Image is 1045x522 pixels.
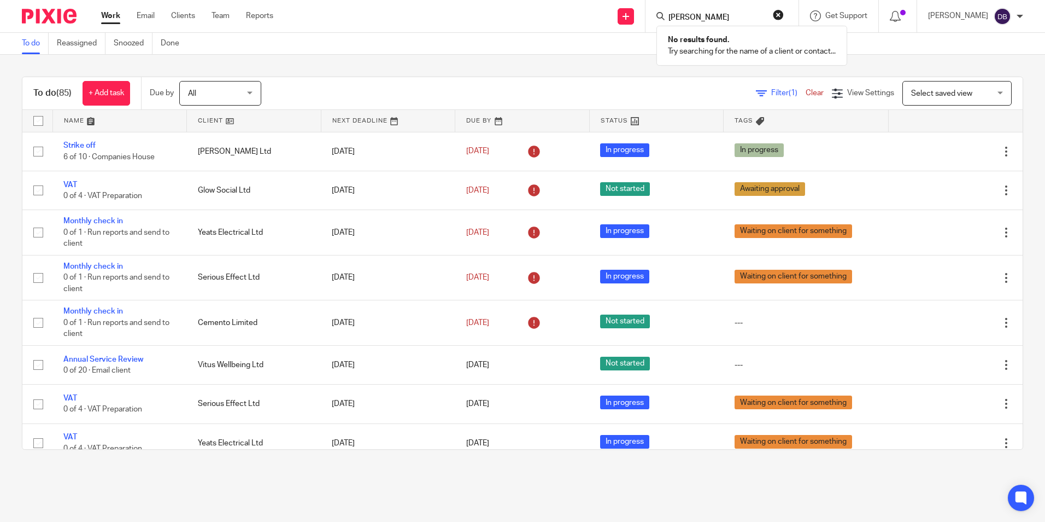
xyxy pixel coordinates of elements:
span: Waiting on client for something [735,396,852,409]
span: Select saved view [911,90,972,97]
span: [DATE] [466,229,489,236]
td: Serious Effect Ltd [187,385,321,424]
a: Monthly check in [63,263,123,270]
span: Awaiting approval [735,182,805,196]
a: Snoozed [114,33,152,54]
span: Not started [600,182,650,196]
a: VAT [63,395,77,402]
td: [DATE] [321,132,455,171]
a: + Add task [83,81,130,106]
span: Not started [600,357,650,370]
a: VAT [63,433,77,441]
td: [DATE] [321,345,455,384]
span: Waiting on client for something [735,435,852,449]
img: svg%3E [994,8,1011,25]
span: [DATE] [466,400,489,408]
a: Reports [246,10,273,21]
h1: To do [33,88,72,99]
td: [DATE] [321,300,455,345]
td: [PERSON_NAME] Ltd [187,132,321,171]
span: All [188,90,196,97]
span: [DATE] [466,187,489,194]
span: In progress [600,396,649,409]
span: 0 of 1 · Run reports and send to client [63,274,169,293]
td: [DATE] [321,171,455,210]
a: Clear [806,89,824,97]
td: [DATE] [321,210,455,255]
span: Not started [600,315,650,328]
a: To do [22,33,49,54]
a: Reassigned [57,33,105,54]
span: Tags [735,118,753,124]
button: Clear [773,9,784,20]
span: [DATE] [466,148,489,155]
span: Get Support [825,12,867,20]
p: Due by [150,88,174,98]
div: --- [735,317,878,328]
td: [DATE] [321,424,455,462]
td: Yeats Electrical Ltd [187,424,321,462]
td: Yeats Electrical Ltd [187,210,321,255]
a: Email [137,10,155,21]
span: (85) [56,89,72,97]
td: Serious Effect Ltd [187,255,321,300]
td: [DATE] [321,255,455,300]
span: 6 of 10 · Companies House [63,153,155,161]
span: In progress [600,270,649,283]
span: 0 of 4 · VAT Preparation [63,406,142,414]
span: In progress [600,143,649,157]
input: Search [667,13,766,23]
span: 0 of 4 · VAT Preparation [63,445,142,453]
a: Annual Service Review [63,356,143,363]
td: Cemento Limited [187,300,321,345]
span: 0 of 4 · VAT Preparation [63,192,142,200]
span: In progress [600,435,649,449]
span: [DATE] [466,439,489,447]
span: View Settings [847,89,894,97]
a: Team [212,10,230,21]
div: --- [735,359,878,370]
td: Vitus Wellbeing Ltd [187,345,321,384]
span: (1) [789,89,797,97]
span: 0 of 1 · Run reports and send to client [63,319,169,338]
span: 0 of 20 · Email client [63,367,131,374]
a: VAT [63,181,77,189]
a: Monthly check in [63,217,123,225]
p: [PERSON_NAME] [928,10,988,21]
span: Waiting on client for something [735,224,852,238]
span: 0 of 1 · Run reports and send to client [63,229,169,248]
a: Clients [171,10,195,21]
a: Work [101,10,120,21]
span: [DATE] [466,274,489,281]
td: [DATE] [321,385,455,424]
a: Strike off [63,142,96,149]
span: In progress [735,143,784,157]
span: Waiting on client for something [735,270,852,283]
td: Glow Social Ltd [187,171,321,210]
span: [DATE] [466,319,489,327]
a: Done [161,33,187,54]
a: Monthly check in [63,308,123,315]
img: Pixie [22,9,77,24]
span: [DATE] [466,361,489,369]
span: In progress [600,224,649,238]
span: Filter [771,89,806,97]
